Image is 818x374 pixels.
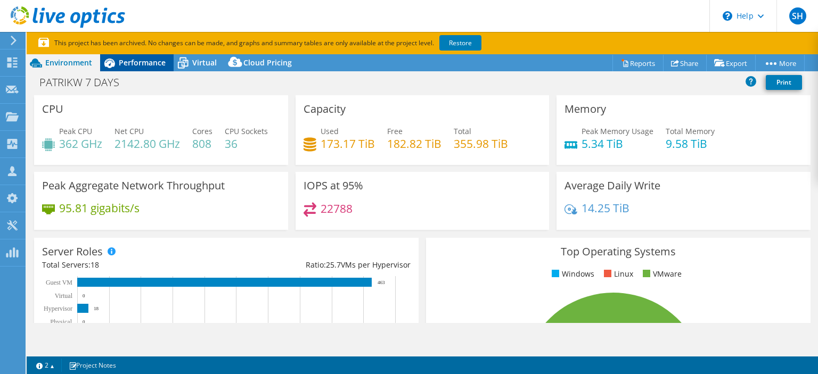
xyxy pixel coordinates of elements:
span: Environment [45,57,92,68]
span: Total [454,126,471,136]
p: This project has been archived. No changes can be made, and graphs and summary tables are only av... [38,37,560,49]
a: Project Notes [61,359,124,372]
a: Restore [439,35,481,51]
span: 18 [91,260,99,270]
h4: 95.81 gigabits/s [59,202,140,214]
h3: Capacity [304,103,346,115]
h4: 9.58 TiB [666,138,715,149]
span: Free [387,126,403,136]
text: Hypervisor [44,305,72,312]
span: Cloud Pricing [243,57,292,68]
li: VMware [640,268,682,280]
h4: 362 GHz [59,138,102,149]
span: SH [789,7,806,24]
h4: 36 [225,138,268,149]
text: Physical [50,318,72,326]
a: Share [663,55,707,71]
h3: Peak Aggregate Network Throughput [42,180,225,192]
span: Cores [192,126,212,136]
h1: PATRIKW 7 DAYS [35,77,136,88]
text: 463 [378,280,385,285]
h4: 808 [192,138,212,149]
span: Peak Memory Usage [582,126,653,136]
h3: Top Operating Systems [434,246,803,257]
text: 0 [83,293,85,298]
span: Peak CPU [59,126,92,136]
a: 2 [29,359,62,372]
span: Net CPU [114,126,144,136]
li: Linux [601,268,633,280]
svg: \n [723,11,732,21]
h4: 173.17 TiB [321,138,375,149]
h3: IOPS at 95% [304,180,363,192]
span: CPU Sockets [225,126,268,136]
h4: 5.34 TiB [582,138,653,149]
li: Windows [549,268,594,280]
span: Used [321,126,339,136]
h4: 182.82 TiB [387,138,441,149]
span: Total Memory [666,126,715,136]
text: 18 [94,306,99,311]
a: Reports [612,55,664,71]
h3: Memory [565,103,606,115]
div: Ratio: VMs per Hypervisor [226,259,411,271]
h4: 2142.80 GHz [114,138,180,149]
h3: Server Roles [42,246,103,257]
text: Guest VM [46,279,72,286]
a: Export [706,55,756,71]
text: Virtual [55,292,73,300]
text: 0 [83,319,85,325]
a: More [755,55,805,71]
a: Print [766,75,802,90]
span: Virtual [192,57,217,68]
div: Total Servers: [42,259,226,271]
h4: 355.98 TiB [454,138,508,149]
span: Performance [119,57,166,68]
h4: 14.25 TiB [582,202,629,214]
h3: Average Daily Write [565,180,660,192]
span: 25.7 [326,260,341,270]
h4: 22788 [321,203,353,214]
h3: CPU [42,103,63,115]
